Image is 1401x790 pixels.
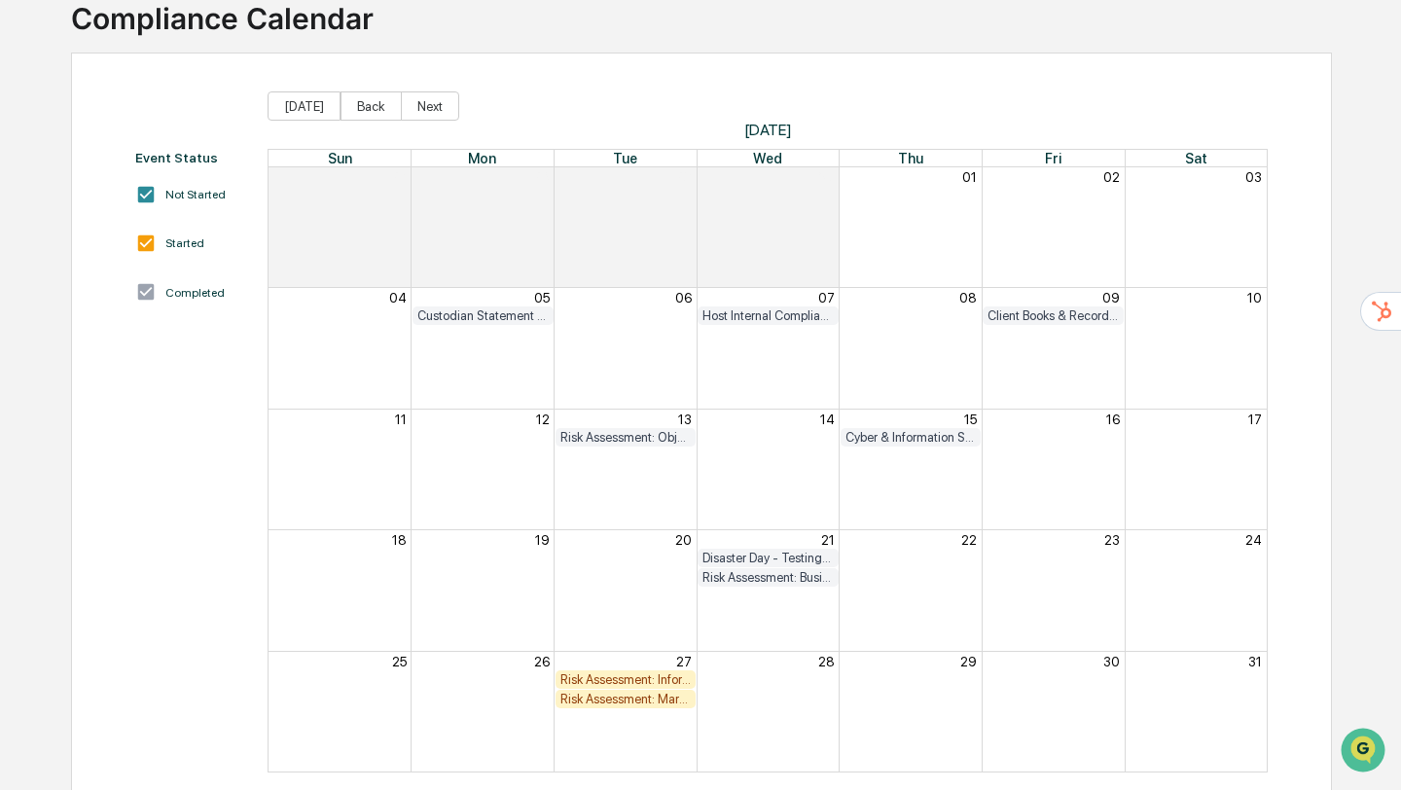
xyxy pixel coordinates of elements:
[1245,169,1262,185] button: 03
[1045,150,1061,166] span: Fri
[818,290,835,305] button: 07
[675,290,692,305] button: 06
[675,532,692,548] button: 20
[51,89,321,109] input: Clear
[39,245,126,265] span: Preclearance
[135,150,248,165] div: Event Status
[1185,150,1207,166] span: Sat
[12,274,130,309] a: 🔎Data Lookup
[1245,532,1262,548] button: 24
[1339,726,1391,778] iframe: Open customer support
[962,169,977,185] button: 01
[66,168,246,184] div: We're available if you need us!
[165,236,204,250] div: Started
[468,150,496,166] span: Mon
[141,247,157,263] div: 🗄️
[535,532,550,548] button: 19
[1102,290,1120,305] button: 09
[19,149,54,184] img: 1746055101610-c473b297-6a78-478c-a979-82029cc54cd1
[391,169,407,185] button: 27
[1103,169,1120,185] button: 02
[328,150,352,166] span: Sun
[702,570,834,585] div: Risk Assessment: Business Continuity
[1248,412,1262,427] button: 17
[845,430,977,445] div: Cyber & Information Security Policy Testing
[1104,532,1120,548] button: 23
[137,329,235,344] a: Powered byPylon
[560,692,692,706] div: Risk Assessment: Marketing/Performance
[19,41,354,72] p: How can we help?
[161,245,241,265] span: Attestations
[165,286,225,300] div: Completed
[417,308,549,323] div: Custodian Statement Delivery Review
[389,290,407,305] button: 04
[534,654,550,669] button: 26
[401,91,459,121] button: Next
[560,672,692,687] div: Risk Assessment: Information Security/Cybersecurity
[1247,290,1262,305] button: 10
[533,169,550,185] button: 28
[19,247,35,263] div: 🖐️
[702,551,834,565] div: Disaster Day - Testing the firm's Business Continuity Plan
[560,430,692,445] div: Risk Assessment: Objectives/Restrictions/Suitability
[133,237,249,272] a: 🗄️Attestations
[39,282,123,302] span: Data Lookup
[268,121,1268,139] span: [DATE]
[341,91,402,121] button: Back
[268,149,1268,772] div: Month View
[1248,654,1262,669] button: 31
[66,149,319,168] div: Start new chat
[194,330,235,344] span: Pylon
[536,412,550,427] button: 12
[678,412,692,427] button: 13
[1106,412,1120,427] button: 16
[613,150,637,166] span: Tue
[961,532,977,548] button: 22
[12,237,133,272] a: 🖐️Preclearance
[818,654,835,669] button: 28
[959,290,977,305] button: 08
[676,654,692,669] button: 27
[821,532,835,548] button: 21
[988,308,1119,323] div: Client Books & Records Review
[964,412,977,427] button: 15
[1103,654,1120,669] button: 30
[392,532,407,548] button: 18
[702,308,834,323] div: Host Internal Compliance Meeting
[268,91,341,121] button: [DATE]
[165,188,226,201] div: Not Started
[392,654,407,669] button: 25
[675,169,692,185] button: 29
[898,150,923,166] span: Thu
[820,412,835,427] button: 14
[395,412,407,427] button: 11
[534,290,550,305] button: 05
[818,169,835,185] button: 30
[19,284,35,300] div: 🔎
[753,150,782,166] span: Wed
[960,654,977,669] button: 29
[331,155,354,178] button: Start new chat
